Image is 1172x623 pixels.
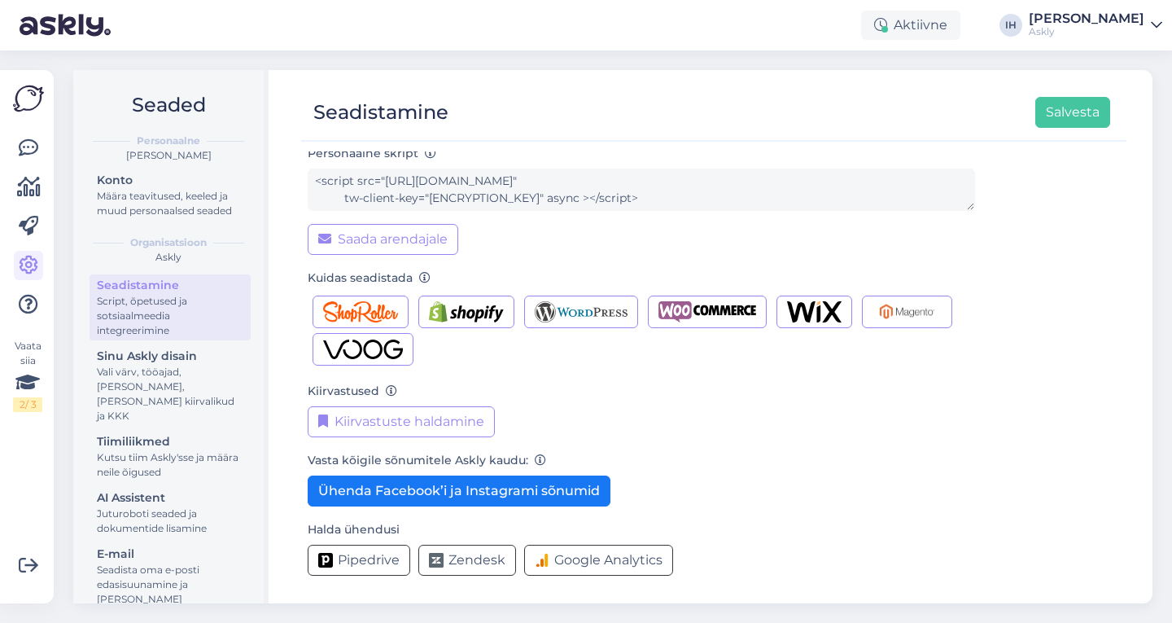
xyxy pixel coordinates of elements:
label: Personaalne skript [308,145,436,162]
button: Kiirvastuste haldamine [308,406,495,437]
img: Shopify [429,301,504,322]
div: Seadistamine [313,97,448,128]
div: Seadistamine [97,277,243,294]
div: Sinu Askly disain [97,348,243,365]
h2: Seaded [86,90,251,121]
img: Magento [872,301,942,322]
b: Organisatsioon [130,235,207,250]
div: Vaata siia [13,339,42,412]
b: Personaalne [137,134,200,148]
div: E-mail [97,546,243,563]
a: [PERSON_NAME]Askly [1029,12,1162,38]
label: Kuidas seadistada [308,270,431,287]
div: [PERSON_NAME] [86,148,251,163]
a: AI AssistentJuturoboti seaded ja dokumentide lisamine [90,487,251,538]
span: Google Analytics [554,551,663,570]
label: Vasta kõigile sõnumitele Askly kaudu: [308,452,546,469]
div: Konto [97,172,243,189]
a: Sinu Askly disainVali värv, tööajad, [PERSON_NAME], [PERSON_NAME] kiirvalikud ja KKK [90,345,251,426]
button: Google Analytics [524,545,673,576]
a: KontoMäära teavitused, keeled ja muud personaalsed seaded [90,169,251,221]
img: Pipedrive [318,553,333,568]
div: AI Assistent [97,489,243,507]
div: Tiimiliikmed [97,433,243,450]
label: Kiirvastused [308,383,397,400]
label: Halda ühendusi [308,521,400,538]
div: Määra teavitused, keeled ja muud personaalsed seaded [97,189,243,218]
a: E-mailSeadista oma e-posti edasisuunamine ja [PERSON_NAME] [90,543,251,609]
div: Askly [86,250,251,265]
div: Askly [1029,25,1144,38]
span: Zendesk [448,551,505,570]
div: Kutsu tiim Askly'sse ja määra neile õigused [97,450,243,480]
button: Salvesta [1035,97,1110,128]
textarea: <script src="[URL][DOMAIN_NAME]" tw-client-key="[ENCRYPTION_KEY]" async ></script> [308,169,975,211]
div: IH [999,14,1022,37]
button: Saada arendajale [308,224,458,255]
img: Shoproller [323,301,398,322]
img: Woocommerce [658,301,756,322]
img: Voog [323,339,403,360]
div: Aktiivne [861,11,960,40]
div: Vali värv, tööajad, [PERSON_NAME], [PERSON_NAME] kiirvalikud ja KKK [97,365,243,423]
button: Ühenda Facebook’i ja Instagrami sõnumid [308,476,610,507]
div: Seadista oma e-posti edasisuunamine ja [PERSON_NAME] [97,563,243,607]
div: Juturoboti seaded ja dokumentide lisamine [97,507,243,536]
div: Script, õpetused ja sotsiaalmeedia integreerimine [97,294,243,338]
img: Zendesk [429,553,444,568]
img: Askly Logo [13,83,44,114]
img: Wix [787,301,842,322]
img: Google Analytics [535,553,549,568]
button: Pipedrive [308,545,410,576]
a: SeadistamineScript, õpetused ja sotsiaalmeedia integreerimine [90,274,251,340]
button: Zendesk [418,545,516,576]
div: 2 / 3 [13,397,42,412]
span: Pipedrive [338,551,400,570]
a: TiimiliikmedKutsu tiim Askly'sse ja määra neile õigused [90,431,251,482]
img: Wordpress [535,301,628,322]
div: [PERSON_NAME] [1029,12,1144,25]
